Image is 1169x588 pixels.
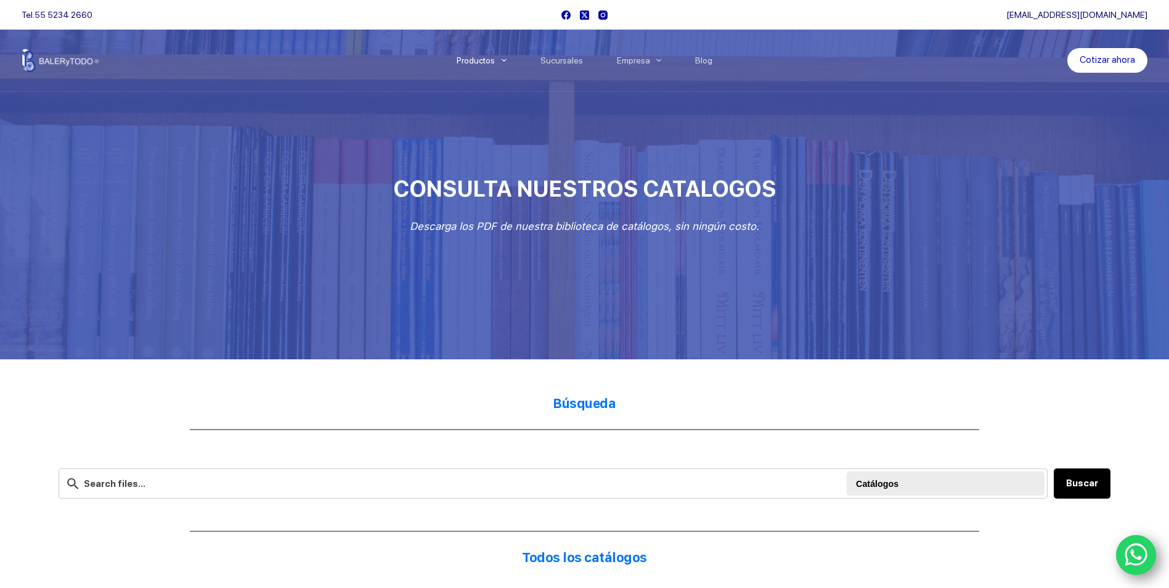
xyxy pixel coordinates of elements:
[35,10,92,20] a: 55 5234 2660
[1006,10,1147,20] a: [EMAIL_ADDRESS][DOMAIN_NAME]
[22,10,92,20] span: Tel.
[1067,48,1147,73] a: Cotizar ahora
[22,49,99,72] img: Balerytodo
[59,468,1048,499] input: Search files...
[522,550,647,565] strong: Todos los catálogos
[439,30,730,91] nav: Menu Principal
[393,176,776,202] span: CONSULTA NUESTROS CATALOGOS
[1054,468,1110,499] button: Buscar
[1116,535,1157,576] a: WhatsApp
[561,10,571,20] a: Facebook
[65,476,81,491] img: search-24.svg
[580,10,589,20] a: X (Twitter)
[598,10,608,20] a: Instagram
[553,396,616,411] strong: Búsqueda
[410,220,759,232] em: Descarga los PDF de nuestra biblioteca de catálogos, sin ningún costo.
